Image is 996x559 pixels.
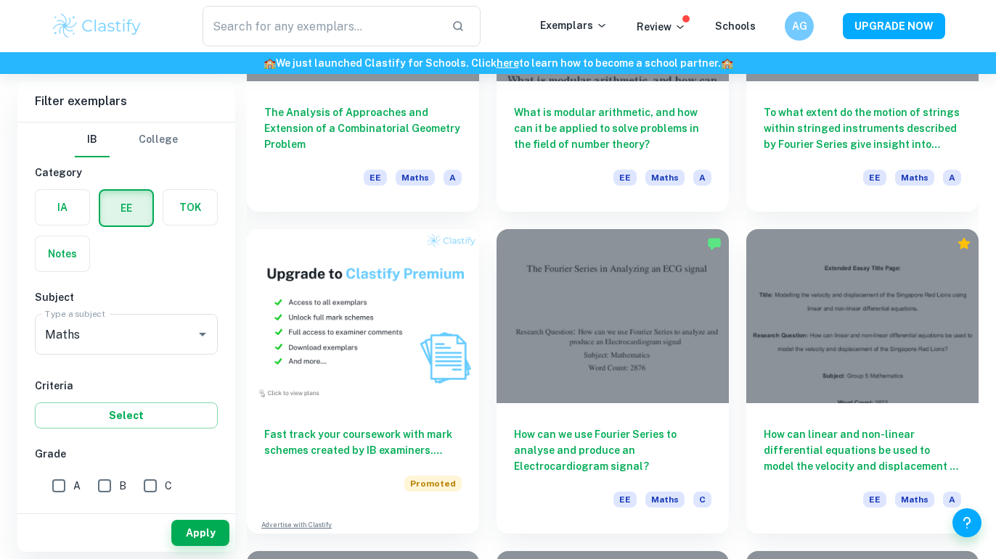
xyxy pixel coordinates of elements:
[613,170,637,186] span: EE
[764,426,961,474] h6: How can linear and non-linear differential equations be used to model the velocity and displaceme...
[952,508,981,537] button: Help and Feedback
[203,6,440,46] input: Search for any exemplars...
[497,57,519,69] a: here
[843,13,945,39] button: UPGRADE NOW
[261,520,332,530] a: Advertise with Clastify
[764,104,961,152] h6: To what extent do the motion of strings within stringed instruments described by Fourier Series g...
[404,476,462,492] span: Promoted
[264,104,462,152] h6: The Analysis of Approaches and Extension of a Combinatorial Geometry Problem
[3,55,993,71] h6: We just launched Clastify for Schools. Click to learn how to become a school partner.
[943,170,961,186] span: A
[119,478,126,494] span: B
[693,170,711,186] span: A
[264,426,462,458] h6: Fast track your coursework with mark schemes created by IB examiners. Upgrade now
[785,12,814,41] button: AG
[645,492,685,508] span: Maths
[139,123,178,157] button: College
[637,19,686,35] p: Review
[943,492,961,508] span: A
[36,236,89,271] button: Notes
[895,170,934,186] span: Maths
[721,57,733,69] span: 🏫
[45,307,105,320] label: Type a subject
[192,324,213,344] button: Open
[497,229,729,534] a: How can we use Fourier Series to analyse and produce an Electrocardiogram signal?EEMathsC
[514,104,711,152] h6: What is modular arithmetic, and how can it be applied to solve problems in the field of number th...
[75,123,178,157] div: Filter type choice
[73,478,81,494] span: A
[863,492,886,508] span: EE
[51,12,143,41] img: Clastify logo
[100,191,152,225] button: EE
[957,236,971,251] div: Premium
[35,289,218,305] h6: Subject
[895,492,934,508] span: Maths
[35,165,218,181] h6: Category
[514,426,711,474] h6: How can we use Fourier Series to analyse and produce an Electrocardiogram signal?
[613,492,637,508] span: EE
[247,229,479,403] img: Thumbnail
[791,18,808,34] h6: AG
[396,170,435,186] span: Maths
[35,378,218,394] h6: Criteria
[693,492,711,508] span: C
[645,170,685,186] span: Maths
[36,190,89,225] button: IA
[707,236,722,251] img: Marked
[75,123,110,157] button: IB
[364,170,387,186] span: EE
[35,402,218,428] button: Select
[715,20,756,32] a: Schools
[264,57,276,69] span: 🏫
[171,520,229,546] button: Apply
[863,170,886,186] span: EE
[540,17,608,33] p: Exemplars
[444,170,462,186] span: A
[746,229,979,534] a: How can linear and non-linear differential equations be used to model the velocity and displaceme...
[35,446,218,462] h6: Grade
[165,478,172,494] span: C
[163,190,217,225] button: TOK
[17,81,235,122] h6: Filter exemplars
